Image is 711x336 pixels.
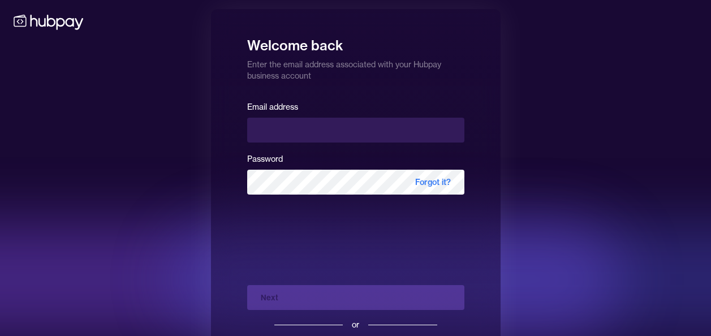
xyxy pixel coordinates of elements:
[352,319,359,330] div: or
[402,170,464,195] span: Forgot it?
[247,54,464,81] p: Enter the email address associated with your Hubpay business account
[247,29,464,54] h1: Welcome back
[247,154,283,164] label: Password
[247,102,298,112] label: Email address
